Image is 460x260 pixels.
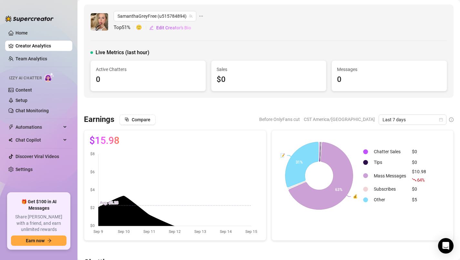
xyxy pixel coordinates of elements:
span: Share [PERSON_NAME] with a friend, and earn unlimited rewards [11,214,66,233]
button: Earn nowarrow-right [11,235,66,246]
div: $0 [412,185,426,193]
a: Chat Monitoring [15,108,49,113]
span: ellipsis [199,11,203,21]
a: Content [15,87,32,93]
span: fall [412,177,416,182]
span: Top 51 % [114,24,136,32]
span: edit [149,25,154,30]
img: Chat Copilot [8,138,13,142]
text: 📝 [280,153,285,158]
a: Settings [15,167,33,172]
span: Sales [217,66,321,73]
td: Subscribes [371,184,409,194]
span: Active Chatters [96,66,200,73]
td: Tips [371,157,409,167]
div: Open Intercom Messenger [438,238,454,254]
span: Messages [337,66,442,73]
span: 🙂 [136,24,149,32]
span: Earn now [26,238,45,243]
div: $0 [412,148,426,155]
span: Chat Copilot [15,135,61,145]
span: thunderbolt [8,125,14,130]
div: $5 [412,196,426,203]
div: $0 [412,159,426,166]
span: CST America/[GEOGRAPHIC_DATA] [304,115,375,124]
td: Mass Messages [371,168,409,184]
button: Compare [119,115,156,125]
a: Discover Viral Videos [15,154,59,159]
div: 0 [337,74,442,86]
span: 🎁 Get $100 in AI Messages [11,199,66,211]
span: Live Metrics (last hour) [96,49,149,56]
td: Chatter Sales [371,147,409,157]
span: info-circle [449,117,454,122]
text: 💰 [353,194,358,199]
div: $10.98 [412,168,426,184]
span: 64 % [417,177,424,183]
span: Last 7 days [383,115,443,125]
a: Creator Analytics [15,41,67,51]
img: AI Chatter [44,73,54,82]
div: 0 [96,74,200,86]
span: block [125,117,129,122]
div: $0 [217,74,321,86]
button: Edit Creator's Bio [149,23,191,33]
h3: Earnings [84,115,114,125]
img: SamanthaGreyFree [91,13,108,31]
span: Compare [132,117,150,122]
span: Before OnlyFans cut [259,115,300,124]
a: Team Analytics [15,56,47,61]
span: $15.98 [89,135,119,146]
td: Other [371,195,409,205]
span: team [189,14,193,18]
span: SamanthaGreyFree (u515784894) [118,11,192,21]
span: calendar [439,118,443,122]
span: Automations [15,122,61,132]
span: Edit Creator's Bio [156,25,191,30]
a: Home [15,30,28,35]
img: logo-BBDzfeDw.svg [5,15,54,22]
a: Setup [15,98,27,103]
span: Izzy AI Chatter [9,75,42,81]
span: arrow-right [47,238,52,243]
